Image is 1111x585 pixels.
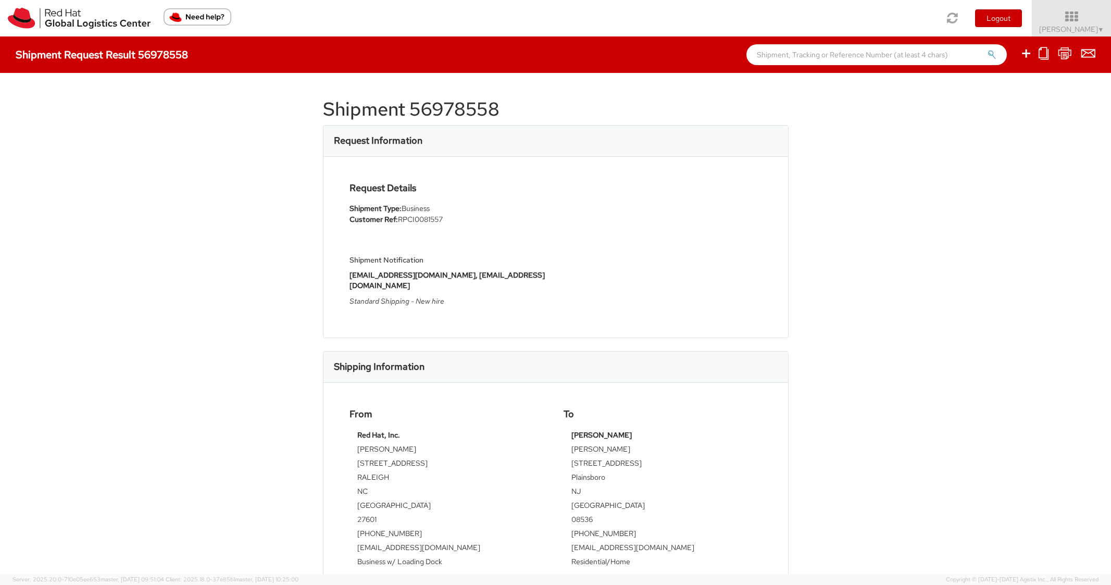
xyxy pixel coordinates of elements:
[349,296,444,306] i: Standard Shipping - New hire
[746,44,1007,65] input: Shipment, Tracking or Reference Number (at least 4 chars)
[349,214,548,225] li: RPCI0081557
[235,576,298,583] span: master, [DATE] 10:25:00
[571,556,754,570] td: Residential/Home
[323,99,789,120] h1: Shipment 56978558
[349,204,402,213] strong: Shipment Type:
[571,444,754,458] td: [PERSON_NAME]
[946,576,1098,584] span: Copyright © [DATE]-[DATE] Agistix Inc., All Rights Reserved
[16,49,188,60] h4: Shipment Request Result 56978558
[571,486,754,500] td: NJ
[164,8,231,26] button: Need help?
[357,514,540,528] td: 27601
[334,135,422,146] h3: Request Information
[571,542,754,556] td: [EMAIL_ADDRESS][DOMAIN_NAME]
[349,203,548,214] li: Business
[334,362,425,372] h3: Shipping Information
[13,576,164,583] span: Server: 2025.20.0-710e05ee653
[349,183,548,193] h4: Request Details
[571,500,754,514] td: [GEOGRAPHIC_DATA]
[357,458,540,472] td: [STREET_ADDRESS]
[571,472,754,486] td: Plainsboro
[357,486,540,500] td: NC
[166,576,298,583] span: Client: 2025.18.0-37e85b1
[8,8,151,29] img: rh-logistics-00dfa346123c4ec078e1.svg
[357,472,540,486] td: RALEIGH
[357,430,400,440] strong: Red Hat, Inc.
[975,9,1022,27] button: Logout
[349,270,545,290] strong: [EMAIL_ADDRESS][DOMAIN_NAME], [EMAIL_ADDRESS][DOMAIN_NAME]
[101,576,164,583] span: master, [DATE] 09:51:04
[571,514,754,528] td: 08536
[357,556,540,570] td: Business w/ Loading Dock
[357,500,540,514] td: [GEOGRAPHIC_DATA]
[571,458,754,472] td: [STREET_ADDRESS]
[357,528,540,542] td: [PHONE_NUMBER]
[564,409,762,419] h4: To
[571,528,754,542] td: [PHONE_NUMBER]
[1039,24,1104,34] span: [PERSON_NAME]
[357,542,540,556] td: [EMAIL_ADDRESS][DOMAIN_NAME]
[571,430,632,440] strong: [PERSON_NAME]
[349,215,398,224] strong: Customer Ref:
[1098,26,1104,34] span: ▼
[349,409,548,419] h4: From
[349,256,548,264] h5: Shipment Notification
[357,444,540,458] td: [PERSON_NAME]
